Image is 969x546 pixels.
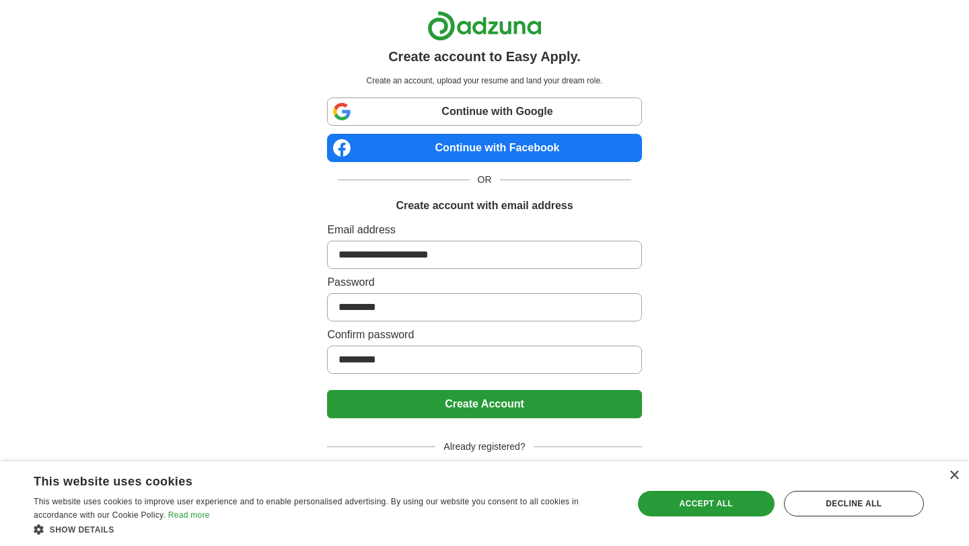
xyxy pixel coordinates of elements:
[327,327,641,343] label: Confirm password
[435,440,533,454] span: Already registered?
[327,274,641,290] label: Password
[327,390,641,418] button: Create Account
[327,222,641,238] label: Email address
[949,471,959,481] div: Close
[396,198,573,214] h1: Create account with email address
[330,75,639,87] p: Create an account, upload your resume and land your dream role.
[50,525,114,535] span: Show details
[34,469,582,490] div: This website uses cookies
[34,497,579,520] span: This website uses cookies to improve user experience and to enable personalised advertising. By u...
[427,11,542,41] img: Adzuna logo
[388,46,581,67] h1: Create account to Easy Apply.
[784,491,924,516] div: Decline all
[34,522,616,536] div: Show details
[327,97,641,126] a: Continue with Google
[638,491,775,516] div: Accept all
[327,134,641,162] a: Continue with Facebook
[470,173,500,187] span: OR
[168,510,210,520] a: Read more, opens a new window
